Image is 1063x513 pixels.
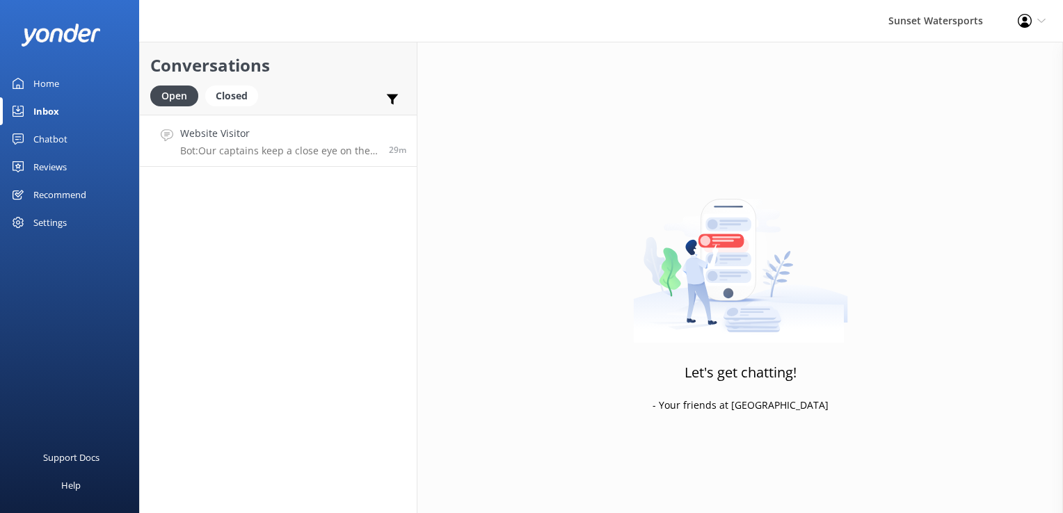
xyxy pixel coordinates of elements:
p: Bot: Our captains keep a close eye on the weather, and if it's unsafe, we'll postpone or cancel t... [180,145,378,157]
img: artwork of a man stealing a conversation from at giant smartphone [633,170,848,343]
h3: Let's get chatting! [685,361,797,384]
div: Reviews [33,153,67,181]
h2: Conversations [150,52,406,79]
div: Recommend [33,181,86,209]
img: yonder-white-logo.png [21,24,101,47]
div: Home [33,70,59,97]
div: Inbox [33,97,59,125]
a: Website VisitorBot:Our captains keep a close eye on the weather, and if it's unsafe, we'll postpo... [140,115,417,167]
span: Oct 10 2025 07:02am (UTC -05:00) America/Cancun [389,144,406,156]
div: Open [150,85,198,106]
div: Support Docs [43,443,99,471]
a: Open [150,88,205,103]
div: Settings [33,209,67,236]
p: - Your friends at [GEOGRAPHIC_DATA] [653,398,829,413]
a: Closed [205,88,265,103]
h4: Website Visitor [180,126,378,141]
div: Help [61,471,81,499]
div: Chatbot [33,125,67,153]
div: Closed [205,85,258,106]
